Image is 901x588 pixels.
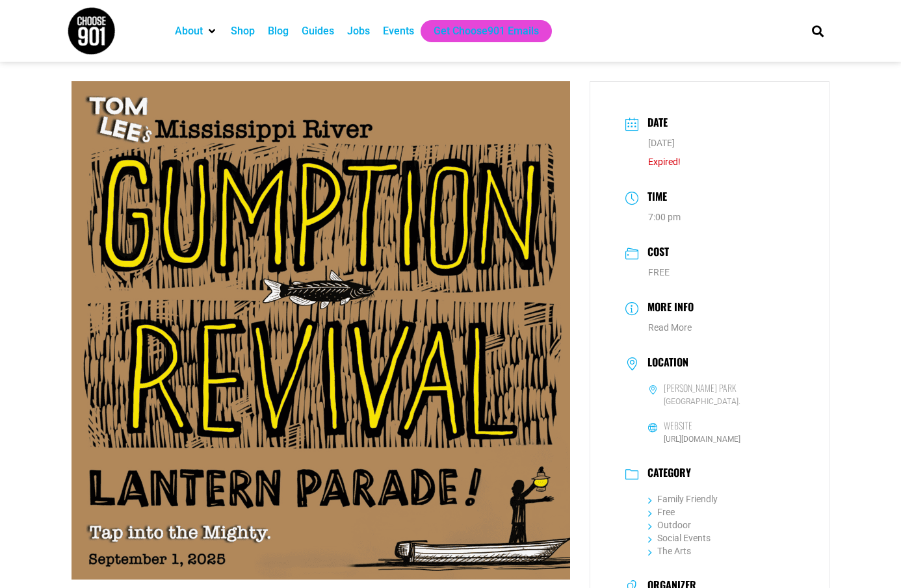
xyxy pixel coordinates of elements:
a: About [175,23,203,39]
a: Guides [302,23,334,39]
dd: FREE [625,266,794,279]
h3: More Info [641,299,694,318]
h3: Time [641,188,667,207]
a: Read More [648,322,692,333]
a: Family Friendly [648,494,718,504]
a: Social Events [648,533,711,543]
a: Get Choose901 Emails [434,23,539,39]
h6: [PERSON_NAME] Park [664,382,736,394]
a: The Arts [648,546,691,556]
h3: Location [641,356,688,372]
a: Jobs [347,23,370,39]
a: Free [648,507,675,517]
a: Outdoor [648,520,691,530]
span: Expired! [648,157,681,167]
a: Events [383,23,414,39]
nav: Main nav [168,20,790,42]
span: [GEOGRAPHIC_DATA]. [648,396,794,408]
div: Search [807,20,829,42]
a: Shop [231,23,255,39]
img: Poster for Tom Lee's Mississippi River Gumption Revival Lantern Parade, featuring parade details ... [72,81,570,580]
h3: Date [641,114,668,133]
h6: Website [664,420,692,431]
a: [URL][DOMAIN_NAME] [664,435,740,444]
h3: Cost [641,244,669,262]
div: About [168,20,224,42]
abbr: 7:00 pm [648,212,681,222]
span: [DATE] [648,138,675,148]
h3: Category [641,467,691,482]
a: Blog [268,23,289,39]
